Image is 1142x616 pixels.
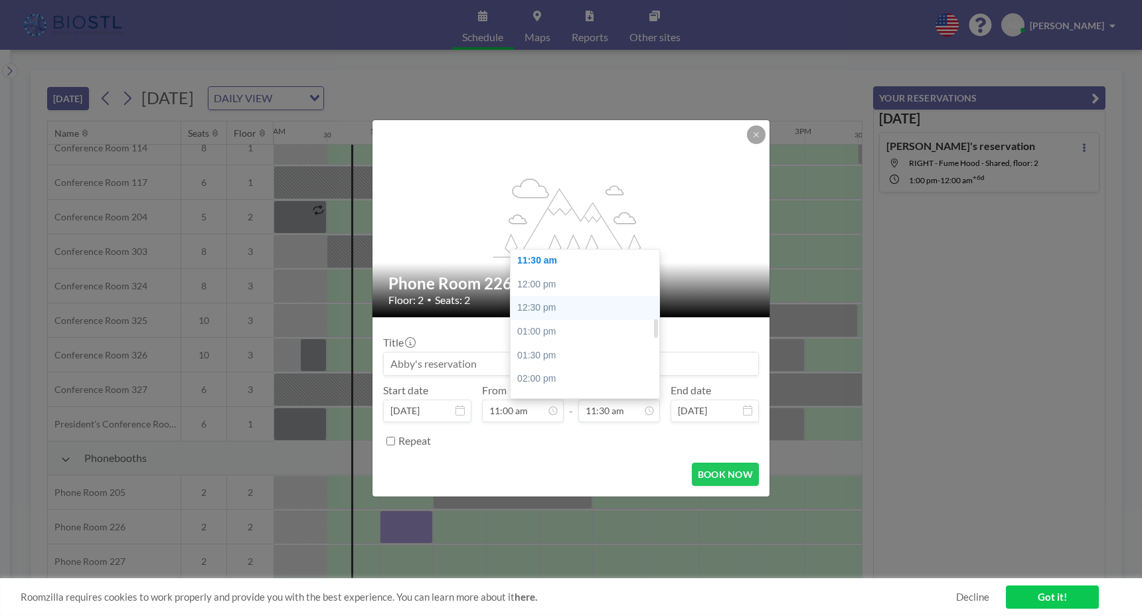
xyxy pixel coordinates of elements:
[383,384,428,397] label: Start date
[511,320,666,344] div: 01:00 pm
[511,249,666,273] div: 11:30 am
[511,344,666,368] div: 01:30 pm
[692,463,759,486] button: BOOK NOW
[21,591,956,603] span: Roomzilla requires cookies to work properly and provide you with the best experience. You can lea...
[511,391,666,415] div: 02:30 pm
[956,591,989,603] a: Decline
[511,367,666,391] div: 02:00 pm
[435,293,470,307] span: Seats: 2
[427,295,432,305] span: •
[569,388,573,418] span: -
[482,384,507,397] label: From
[511,273,666,297] div: 12:00 pm
[671,384,711,397] label: End date
[398,434,431,447] label: Repeat
[388,293,424,307] span: Floor: 2
[511,296,666,320] div: 12:30 pm
[388,273,755,293] h2: Phone Room 226
[515,591,537,603] a: here.
[1006,585,1099,609] a: Got it!
[384,352,758,375] input: Abby's reservation
[383,336,414,349] label: Title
